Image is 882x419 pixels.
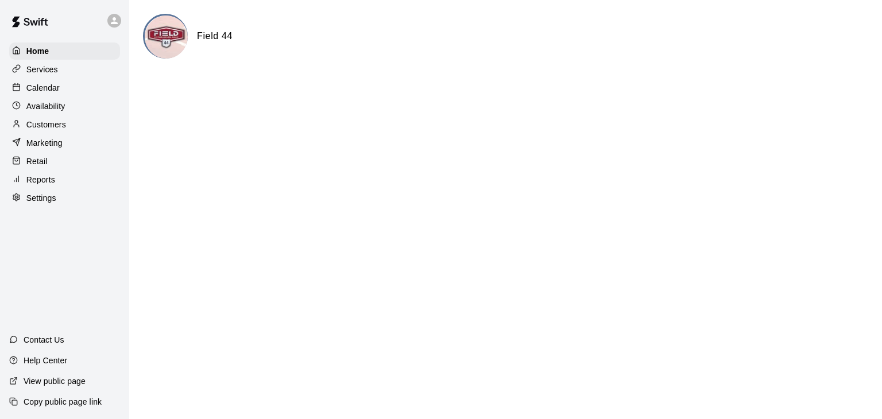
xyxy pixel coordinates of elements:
a: Home [9,42,120,60]
p: Customers [26,119,66,130]
a: Customers [9,116,120,133]
p: Help Center [24,355,67,366]
a: Availability [9,98,120,115]
a: Calendar [9,79,120,96]
img: Field 44 logo [145,15,188,59]
p: Copy public page link [24,396,102,408]
a: Marketing [9,134,120,152]
p: Settings [26,192,56,204]
p: Contact Us [24,334,64,346]
p: Services [26,64,58,75]
p: Home [26,45,49,57]
a: Retail [9,153,120,170]
p: View public page [24,375,86,387]
p: Calendar [26,82,60,94]
p: Retail [26,156,48,167]
a: Services [9,61,120,78]
a: Reports [9,171,120,188]
p: Marketing [26,137,63,149]
h6: Field 44 [197,29,233,44]
p: Availability [26,100,65,112]
p: Reports [26,174,55,185]
a: Settings [9,189,120,207]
